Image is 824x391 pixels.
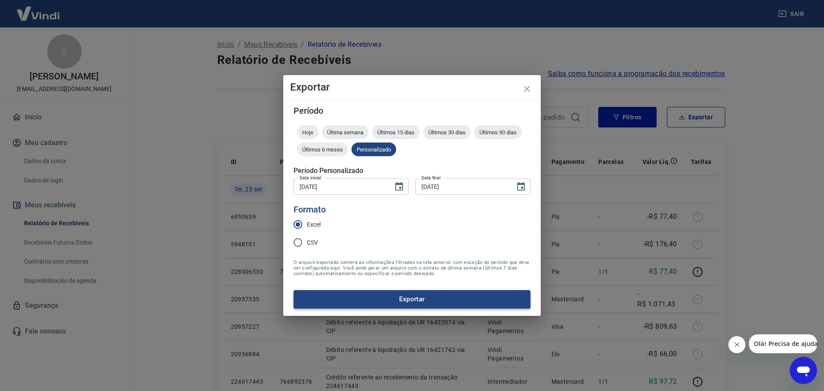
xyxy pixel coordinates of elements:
span: Olá! Precisa de ajuda? [5,6,72,13]
legend: Formato [294,203,326,216]
span: Últimos 30 dias [423,129,471,136]
button: Choose date, selected date is 23 de set de 2025 [512,178,530,195]
h5: Período [294,106,530,115]
span: Excel [307,220,321,229]
span: O arquivo exportado conterá as informações filtradas na tela anterior com exceção do período que ... [294,260,530,276]
span: Últimos 15 dias [372,129,420,136]
label: Data final [421,175,441,181]
h4: Exportar [290,82,534,92]
div: Últimos 30 dias [423,125,471,139]
div: Personalizado [351,142,396,156]
span: Últimos 90 dias [474,129,522,136]
div: Últimos 15 dias [372,125,420,139]
iframe: Botão para abrir a janela de mensagens [790,357,817,384]
label: Data inicial [300,175,321,181]
div: Hoje [297,125,318,139]
span: Hoje [297,129,318,136]
span: Personalizado [351,146,396,153]
h5: Período Personalizado [294,167,530,175]
div: Última semana [322,125,369,139]
div: Últimos 6 meses [297,142,348,156]
input: DD/MM/YYYY [415,179,509,194]
span: Última semana [322,129,369,136]
button: Exportar [294,290,530,308]
iframe: Mensagem da empresa [749,334,817,353]
button: Choose date, selected date is 23 de set de 2025 [391,178,408,195]
input: DD/MM/YYYY [294,179,387,194]
button: close [517,79,537,99]
span: CSV [307,238,318,247]
div: Últimos 90 dias [474,125,522,139]
iframe: Fechar mensagem [728,336,745,353]
span: Últimos 6 meses [297,146,348,153]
